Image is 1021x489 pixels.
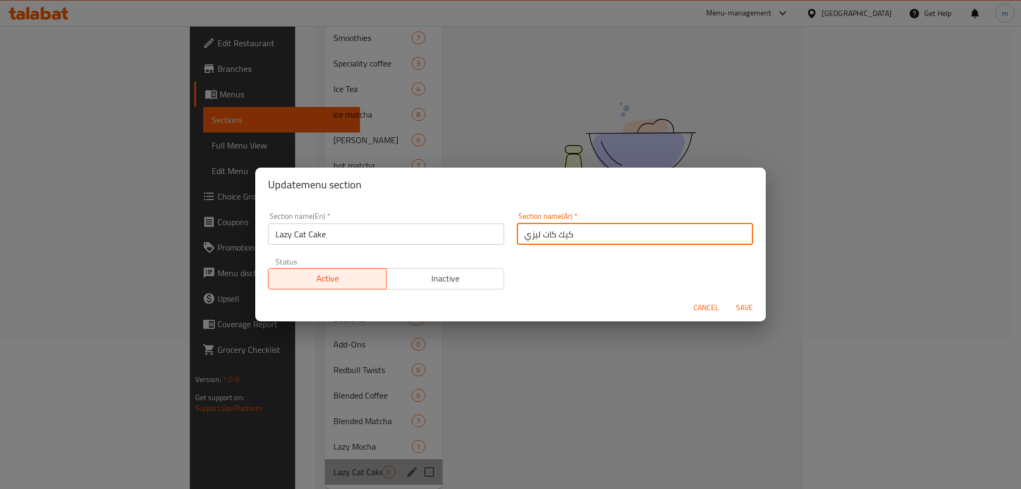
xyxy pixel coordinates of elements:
h2: Update menu section [268,176,753,193]
input: Please enter section name(ar) [517,223,753,245]
span: Cancel [693,301,719,314]
button: Save [727,298,761,318]
button: Cancel [689,298,723,318]
span: Active [273,271,382,286]
span: Save [732,301,757,314]
button: Inactive [386,268,505,289]
input: Please enter section name(en) [268,223,504,245]
span: Inactive [391,271,500,286]
button: Active [268,268,387,289]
